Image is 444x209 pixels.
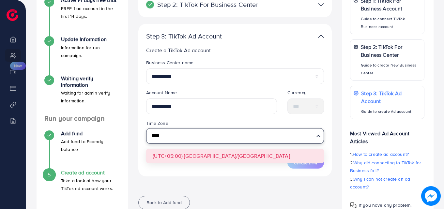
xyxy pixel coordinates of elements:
label: Time Zone [146,120,168,127]
p: Step 3: TikTok Ad Account [146,32,261,40]
input: Search for option [149,130,314,142]
h4: Add fund [61,130,120,137]
img: Popup guide [350,202,357,209]
span: Back to Add fund [146,199,182,206]
div: Search for option [146,128,324,144]
p: Information for run campaign. [61,44,120,59]
p: 3. [350,175,424,191]
span: Why did connecting to TikTok for Business fail? [350,159,421,174]
p: 1. [350,150,424,158]
p: Step 2: TikTok For Business Center [146,1,261,8]
p: Step 2: TikTok For Business Center [361,43,421,59]
li: Update Information [37,36,128,75]
img: TikTok partner [318,32,324,41]
img: image [421,186,441,206]
h4: Run your campaign [37,114,128,123]
h4: Update Information [61,36,120,42]
p: 2. [350,159,424,174]
li: (UTC+05:00) [GEOGRAPHIC_DATA]/[GEOGRAPHIC_DATA] [146,149,324,163]
legend: Business Center name [146,59,324,68]
p: FREE 1 ad account in the first 14 days. [61,5,120,20]
li: Add fund [37,130,128,170]
p: Add fund to Ecomdy balance [61,138,120,153]
li: Waiting verify information [37,75,128,114]
p: Most Viewed Ad Account Articles [350,124,424,145]
img: logo [7,9,18,21]
h4: Waiting verify information [61,75,120,88]
h4: Create ad account [61,170,120,176]
span: 5 [48,171,51,178]
p: Waiting for admin verify information. [61,89,120,105]
span: How to create ad account? [353,151,409,157]
p: Guide to create New Business Center [361,61,421,77]
span: Why I can not create an ad account? [350,176,410,190]
legend: Currency [287,89,324,98]
li: Create ad account [37,170,128,209]
p: Guide to create Ad account [361,108,421,115]
p: Create a TikTok Ad account [146,46,324,54]
p: Guide to connect TikTok Business account [361,15,421,31]
p: Step 3: TikTok Ad Account [361,89,421,105]
legend: Account Name [146,89,277,98]
p: Take a look at how your TikTok ad account works. [61,177,120,192]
